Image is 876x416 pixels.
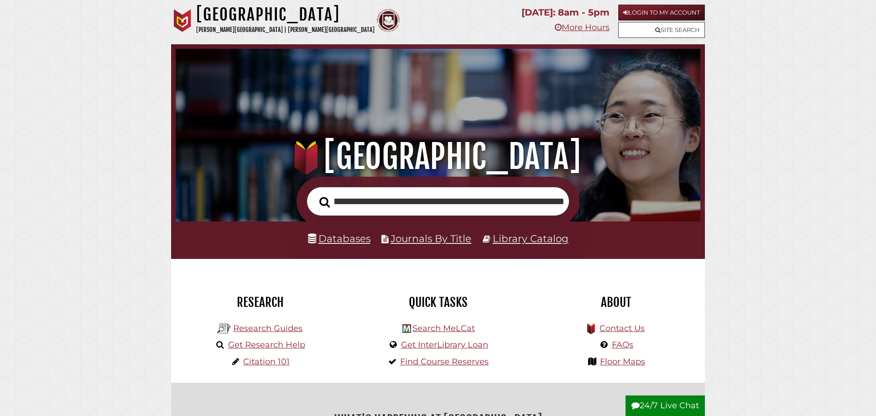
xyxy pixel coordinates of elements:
a: More Hours [555,22,610,32]
a: Databases [308,232,370,244]
h2: About [534,295,698,310]
h1: [GEOGRAPHIC_DATA] [196,5,375,25]
a: Research Guides [233,323,302,333]
p: [DATE]: 8am - 5pm [521,5,610,21]
a: FAQs [612,340,633,350]
h1: [GEOGRAPHIC_DATA] [189,137,687,177]
img: Hekman Library Logo [217,322,231,336]
i: Search [319,196,330,208]
a: Find Course Reserves [400,357,489,367]
img: Hekman Library Logo [402,324,411,333]
img: Calvin Theological Seminary [377,9,400,32]
img: Calvin University [171,9,194,32]
a: Citation 101 [243,357,290,367]
a: Journals By Title [391,232,471,244]
a: Library Catalog [493,232,568,244]
h2: Quick Tasks [356,295,520,310]
button: Search [315,194,334,211]
a: Contact Us [600,323,645,333]
a: Floor Maps [600,357,645,367]
a: Search MeLCat [412,323,475,333]
a: Get Research Help [228,340,305,350]
a: Login to My Account [618,5,705,21]
p: [PERSON_NAME][GEOGRAPHIC_DATA] | [PERSON_NAME][GEOGRAPHIC_DATA] [196,25,375,35]
a: Site Search [618,22,705,38]
a: Get InterLibrary Loan [401,340,488,350]
h2: Research [178,295,342,310]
